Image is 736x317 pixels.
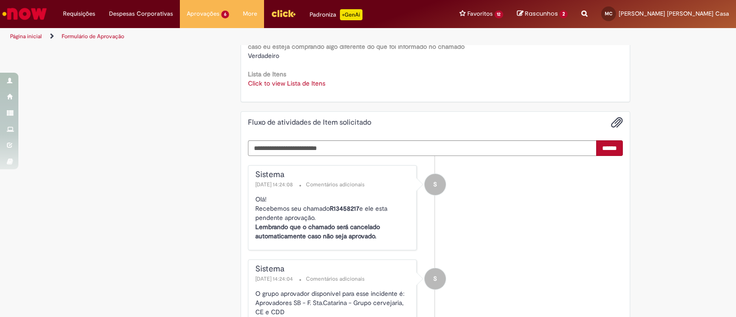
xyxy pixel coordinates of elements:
[425,268,446,289] div: System
[248,119,371,127] h2: Fluxo de atividades de Item solicitado Histórico de tíquete
[605,11,612,17] span: MC
[248,70,286,78] b: Lista de Itens
[248,140,597,156] textarea: Digite sua mensagem aqui...
[255,223,380,240] b: Lembrando que o chamado será cancelado automaticamente caso não seja aprovado.
[255,170,412,179] div: Sistema
[255,265,412,274] div: Sistema
[255,195,412,241] p: Olá! Recebemos seu chamado e ele esta pendente aprovação.
[306,275,365,283] small: Comentários adicionais
[255,289,412,317] p: O grupo aprovador disponível para esse incidente é: Aprovadores SB - F. Sta.Catarina - Grupo cerv...
[271,6,296,20] img: click_logo_yellow_360x200.png
[340,9,362,20] p: +GenAi
[248,79,325,87] a: Click to view Lista de Itens
[248,52,279,60] span: Verdadeiro
[330,204,359,213] b: R13458217
[221,11,229,18] span: 6
[467,9,493,18] span: Favoritos
[517,10,568,18] a: Rascunhos
[433,173,437,196] span: S
[243,9,257,18] span: More
[7,28,484,45] ul: Trilhas de página
[1,5,48,23] img: ServiceNow
[10,33,42,40] a: Página inicial
[611,116,623,128] button: Adicionar anexos
[306,181,365,189] small: Comentários adicionais
[433,268,437,290] span: S
[63,9,95,18] span: Requisições
[255,275,295,282] span: [DATE] 14:24:04
[494,11,504,18] span: 12
[559,10,568,18] span: 2
[310,9,362,20] div: Padroniza
[187,9,219,18] span: Aprovações
[425,174,446,195] div: System
[62,33,124,40] a: Formulário de Aprovação
[619,10,729,17] span: [PERSON_NAME] [PERSON_NAME] Casa
[525,9,558,18] span: Rascunhos
[109,9,173,18] span: Despesas Corporativas
[255,181,295,188] span: [DATE] 14:24:08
